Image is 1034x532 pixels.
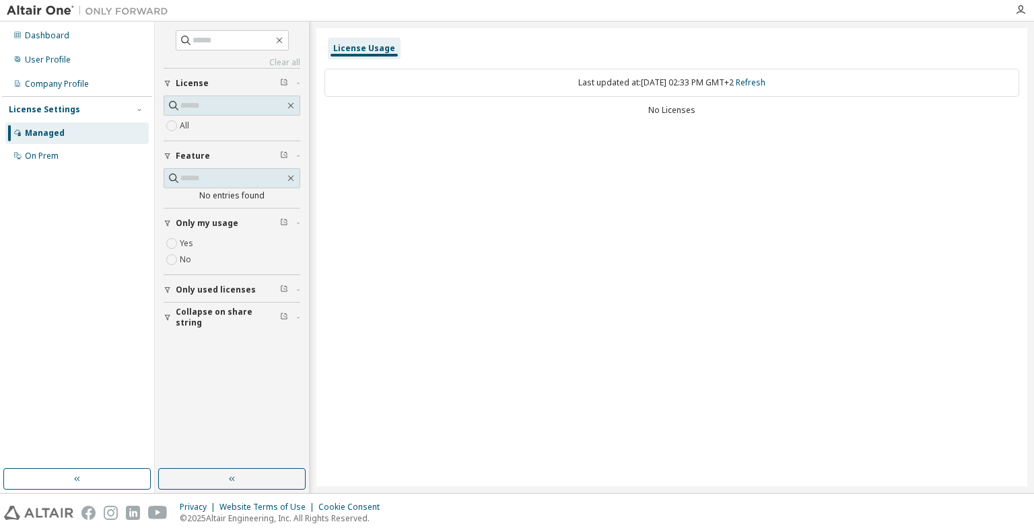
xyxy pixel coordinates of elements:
[180,235,196,252] label: Yes
[280,218,288,229] span: Clear filter
[7,4,175,17] img: Altair One
[104,506,118,520] img: instagram.svg
[25,128,65,139] div: Managed
[333,43,395,54] div: License Usage
[164,303,300,332] button: Collapse on share string
[25,151,59,161] div: On Prem
[180,502,219,512] div: Privacy
[25,79,89,89] div: Company Profile
[25,30,69,41] div: Dashboard
[9,104,80,115] div: License Settings
[148,506,168,520] img: youtube.svg
[176,284,256,295] span: Only used licenses
[219,502,318,512] div: Website Terms of Use
[81,506,96,520] img: facebook.svg
[318,502,388,512] div: Cookie Consent
[280,151,288,161] span: Clear filter
[164,69,300,98] button: License
[164,190,300,201] div: No entries found
[180,512,388,524] p: © 2025 Altair Engineering, Inc. All Rights Reserved.
[164,208,300,238] button: Only my usage
[280,284,288,295] span: Clear filter
[176,78,209,89] span: License
[180,252,194,268] label: No
[164,141,300,171] button: Feature
[324,105,1019,116] div: No Licenses
[176,151,210,161] span: Feature
[25,54,71,65] div: User Profile
[4,506,73,520] img: altair_logo.svg
[126,506,140,520] img: linkedin.svg
[176,307,280,328] span: Collapse on share string
[180,118,192,134] label: All
[280,312,288,323] span: Clear filter
[280,78,288,89] span: Clear filter
[164,275,300,305] button: Only used licenses
[164,57,300,68] a: Clear all
[324,69,1019,97] div: Last updated at: [DATE] 02:33 PM GMT+2
[736,77,765,88] a: Refresh
[176,218,238,229] span: Only my usage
